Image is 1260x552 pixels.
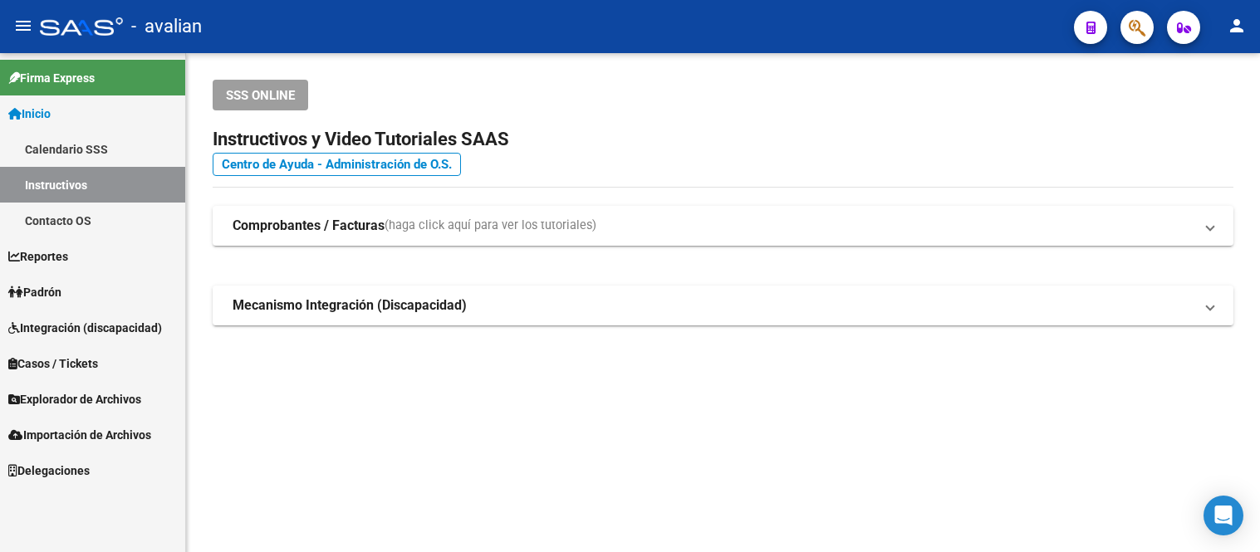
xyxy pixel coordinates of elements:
[8,462,90,480] span: Delegaciones
[1204,496,1243,535] div: Open Intercom Messenger
[226,88,295,103] span: SSS ONLINE
[8,105,51,123] span: Inicio
[8,354,98,373] span: Casos / Tickets
[213,206,1233,246] mat-expansion-panel-header: Comprobantes / Facturas(haga click aquí para ver los tutoriales)
[233,217,385,235] strong: Comprobantes / Facturas
[8,283,61,301] span: Padrón
[213,286,1233,325] mat-expansion-panel-header: Mecanismo Integración (Discapacidad)
[8,319,162,337] span: Integración (discapacidad)
[213,80,308,110] button: SSS ONLINE
[131,8,202,45] span: - avalian
[8,69,95,87] span: Firma Express
[8,390,141,408] span: Explorador de Archivos
[13,16,33,36] mat-icon: menu
[213,124,1233,155] h2: Instructivos y Video Tutoriales SAAS
[8,247,68,266] span: Reportes
[8,426,151,444] span: Importación de Archivos
[385,217,596,235] span: (haga click aquí para ver los tutoriales)
[1227,16,1247,36] mat-icon: person
[233,296,467,315] strong: Mecanismo Integración (Discapacidad)
[213,153,461,176] a: Centro de Ayuda - Administración de O.S.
